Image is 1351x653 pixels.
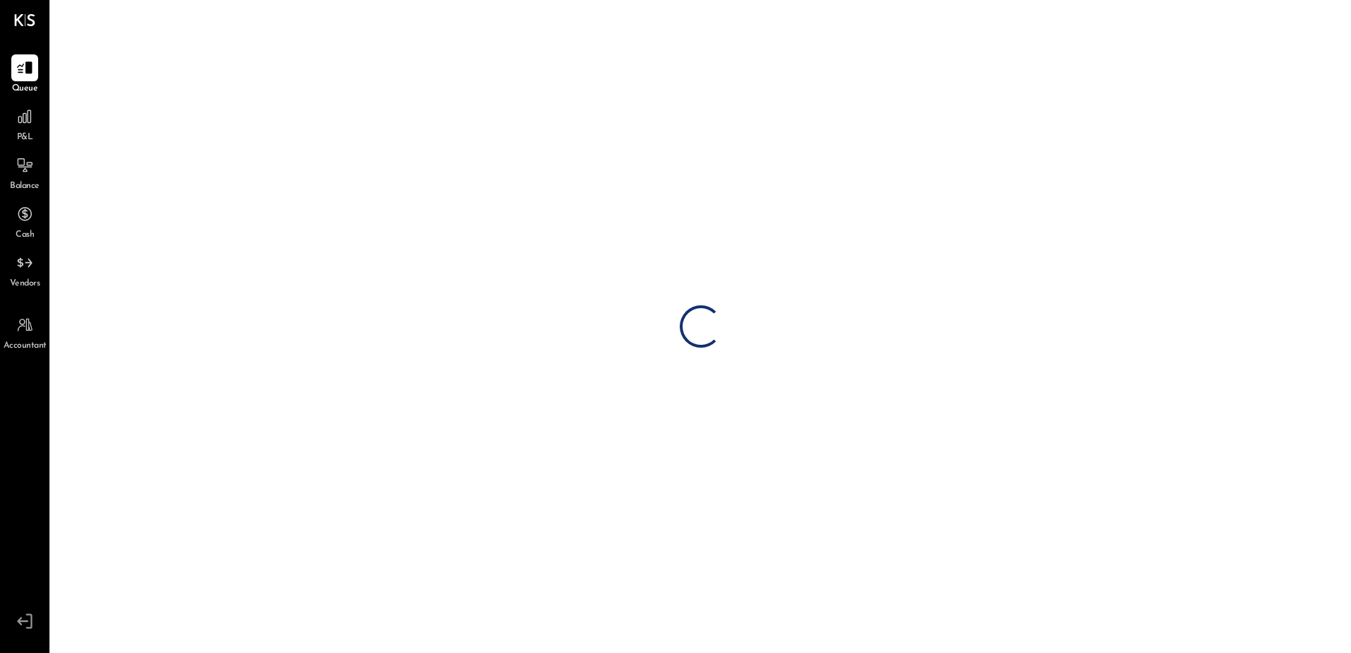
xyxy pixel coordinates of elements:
span: Balance [10,180,40,193]
a: Balance [1,152,49,193]
span: Queue [12,83,38,95]
a: Cash [1,201,49,242]
span: P&L [17,131,33,144]
span: Vendors [10,278,40,290]
a: Accountant [1,312,49,353]
span: Accountant [4,340,47,353]
span: Cash [16,229,34,242]
a: Vendors [1,249,49,290]
a: P&L [1,103,49,144]
a: Queue [1,54,49,95]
